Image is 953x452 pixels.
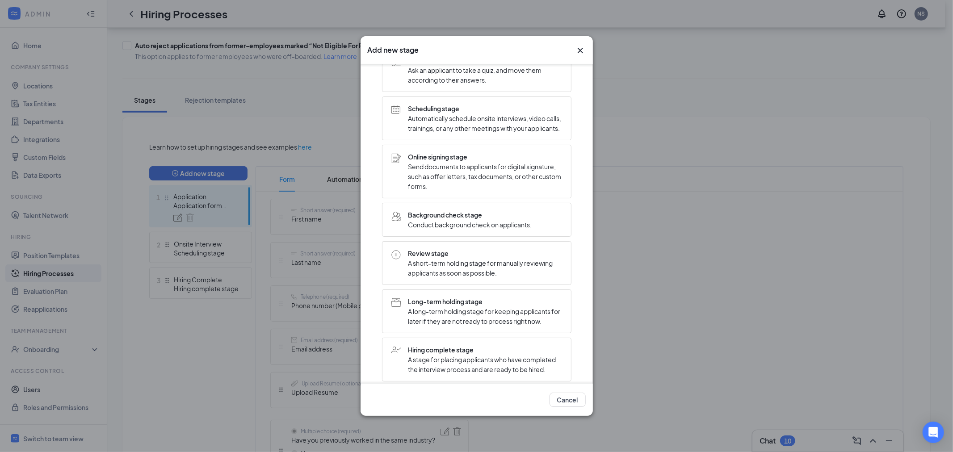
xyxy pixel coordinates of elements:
span: Hiring complete stage [408,345,562,355]
svg: Cross [575,45,586,56]
span: Background check stage [408,210,532,220]
span: Ask an applicant to take a quiz, and move them according to their answers. [408,65,562,85]
span: Conduct background check on applicants. [408,220,532,230]
span: A long-term holding stage for keeping applicants for later if they are not ready to process right... [408,306,562,326]
button: Close [575,45,586,56]
span: Scheduling stage [408,104,562,113]
span: Online signing stage [408,152,562,162]
span: Long-term holding stage [408,297,562,306]
span: A stage for placing applicants who have completed the interview process and are ready to be hired. [408,355,562,374]
span: Review stage [408,248,562,258]
span: A short-term holding stage for manually reviewing applicants as soon as possible. [408,258,562,278]
button: Cancel [550,393,586,407]
span: Automatically schedule onsite interviews, video calls, trainings, or any other meetings with your... [408,113,562,133]
span: Send documents to applicants for digital signature, such as offer letters, tax documents, or othe... [408,162,562,191]
h3: Add new stage [368,45,419,55]
div: Open Intercom Messenger [923,422,944,443]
